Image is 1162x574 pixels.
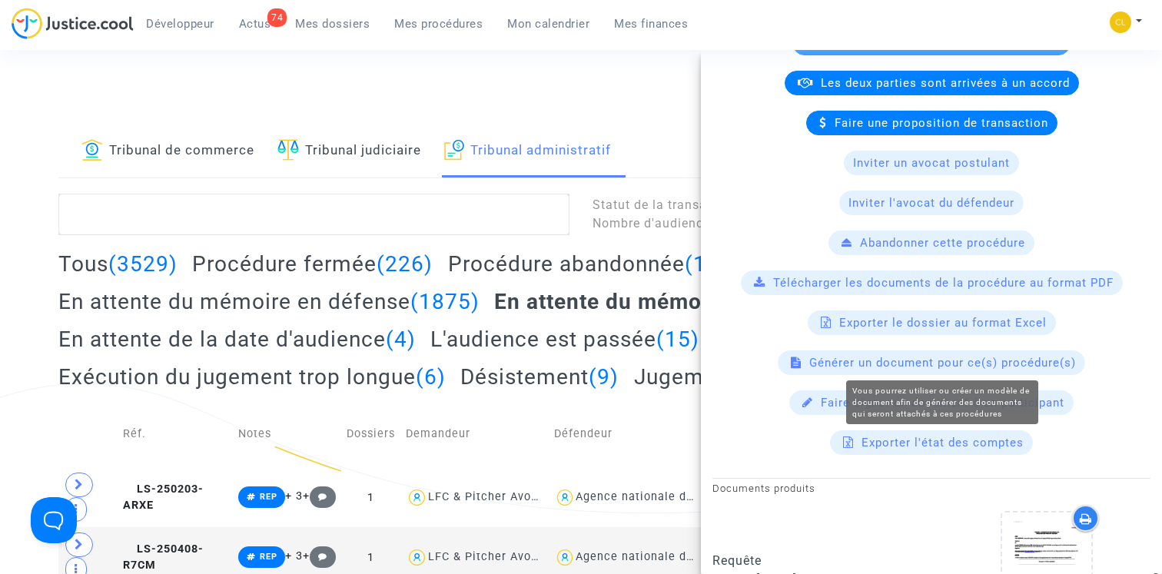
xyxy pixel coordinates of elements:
a: Développeur [134,12,227,35]
td: Dossiers [341,401,400,467]
h2: L'audience est passée [430,326,699,353]
span: Faire signer un document à un participant [821,396,1064,410]
span: Nombre d'audiences [593,216,717,231]
h2: Désistement [460,363,619,390]
iframe: Help Scout Beacon - Open [31,497,77,543]
span: Mes procédures [394,17,483,31]
span: Mes finances [614,17,688,31]
span: + 3 [285,549,303,562]
img: icon-user.svg [554,486,576,509]
div: LFC & Pitcher Avocat [428,490,549,503]
span: Faire une proposition de transaction [835,116,1048,130]
span: Abandonner cette procédure [860,236,1025,250]
td: Demandeur [400,401,549,467]
span: (9) [589,364,619,390]
span: Statut de la transaction [593,197,738,212]
h2: En attente du mémoire en réplique [494,288,894,315]
a: Mes finances [602,12,700,35]
a: Mon calendrier [495,12,602,35]
h2: Tous [58,251,178,277]
h2: En attente du mémoire en défense [58,288,480,315]
span: (3529) [108,251,178,277]
div: 74 [267,8,287,27]
div: Agence nationale de l'habitat [576,490,745,503]
td: Réf. [118,401,233,467]
a: Mes dossiers [283,12,382,35]
span: Mon calendrier [507,17,589,31]
span: + [303,489,336,503]
td: Défendeur [549,401,702,467]
img: icon-banque.svg [81,139,103,161]
img: icon-archive.svg [444,139,465,161]
h2: Procédure abandonnée [448,251,754,277]
span: (1340) [685,251,754,277]
span: + 3 [285,489,303,503]
span: Inviter l'avocat du défendeur [848,196,1014,210]
span: Exporter le dossier au format Excel [839,316,1047,330]
td: 1 [341,467,400,527]
img: f0b917ab549025eb3af43f3c4438ad5d [1110,12,1131,33]
h2: Jugement exécuté [634,363,853,390]
span: Développeur [146,17,214,31]
span: REP [260,552,277,562]
div: LFC & Pitcher Avocat [428,550,549,563]
span: LS-250408-R7CM [123,542,204,572]
h2: Exécution du jugement trop longue [58,363,446,390]
h2: En attente de la date d'audience [58,326,416,353]
img: icon-faciliter-sm.svg [277,139,299,161]
span: LS-250203-ARXE [123,483,204,513]
a: Tribunal de commerce [81,125,254,178]
small: Documents produits [712,483,815,494]
span: REP [260,492,277,502]
span: + [303,549,336,562]
span: Actus [239,17,271,31]
img: icon-user.svg [554,546,576,569]
span: (15) [656,327,699,352]
span: Télécharger les documents de la procédure au format PDF [773,276,1114,290]
span: (4) [386,327,416,352]
span: Mes dossiers [295,17,370,31]
span: Exporter l'état des comptes [862,436,1024,450]
a: Tribunal judiciaire [277,125,421,178]
div: Requête [712,552,920,570]
span: (1875) [410,289,480,314]
span: (6) [416,364,446,390]
span: Les deux parties sont arrivées à un accord [821,76,1070,90]
span: Inviter un avocat postulant [853,156,1010,170]
span: (226) [377,251,433,277]
img: jc-logo.svg [12,8,134,39]
h2: Procédure fermée [192,251,433,277]
span: Générer un document pour ce(s) procédure(s) [809,356,1076,370]
a: Tribunal administratif [444,125,612,178]
img: icon-user.svg [406,546,428,569]
td: Notes [233,401,341,467]
a: Mes procédures [382,12,495,35]
img: icon-user.svg [406,486,428,509]
a: 74Actus [227,12,284,35]
div: Agence nationale de l'habitat [576,550,745,563]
